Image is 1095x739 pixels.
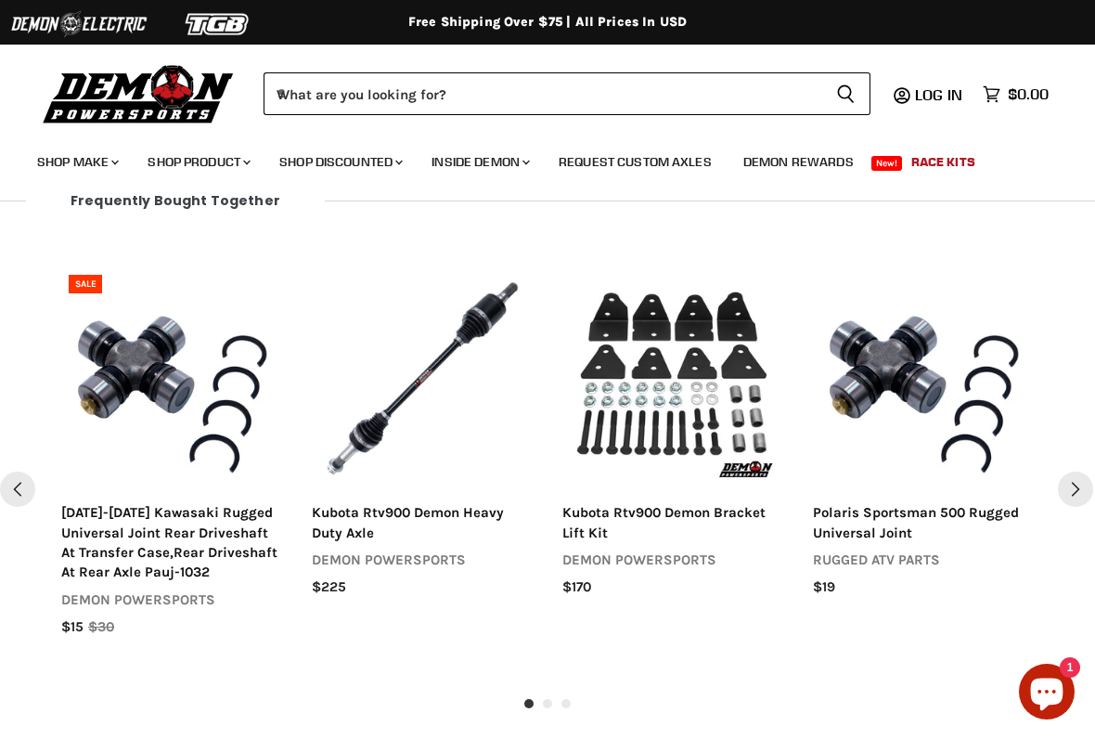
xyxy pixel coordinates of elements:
a: kubota rtv900 demon bracket lift kitdemon powersports$170 [562,503,783,598]
div: polaris sportsman 500 rugged universal joint [813,503,1034,543]
div: rugged atv parts [813,551,1034,570]
a: [DATE]-[DATE] kawasaki rugged universal joint rear driveshaft at transfer case,rear driveshaft at... [61,503,282,638]
a: Race Kits [897,143,989,181]
a: Inside Demon [418,143,541,181]
img: TGB Logo 2 [148,6,288,42]
ul: Main menu [23,136,1044,181]
span: $15 [61,617,84,637]
div: demon powersports [61,590,282,610]
span: SALE [75,279,97,290]
span: $30 [88,617,114,637]
a: Shop Discounted [265,143,414,181]
img: Demon Powersports [37,60,240,126]
input: When autocomplete results are available use up and down arrows to review and enter to select [264,72,821,115]
a: Log in [907,86,973,103]
span: $170 [562,577,591,597]
a: Kubota RTV900 Demon Heavy Duty AxleKubota RTV900 Demon Heavy Duty AxleSelect options [312,267,533,488]
img: Polaris Sportsman 500 Rugged Universal Joint [813,267,1034,488]
span: $19 [813,577,835,597]
inbox-online-store-chat: Shopify online store chat [1013,664,1080,724]
img: Demon Electric Logo 2 [9,6,148,42]
div: demon powersports [312,551,533,570]
a: $0.00 [973,81,1058,108]
span: $0.00 [1008,85,1049,103]
span: Log in [915,85,962,104]
a: Demon Rewards [729,143,868,181]
form: Product [264,72,870,115]
a: Polaris Sportsman 500 Rugged Universal JointSelect options [813,267,1034,488]
div: demon powersports [562,551,783,570]
a: Kubota RTV900 Demon Bracket Lift KitAdd to cart [562,267,783,488]
a: Request Custom Axles [545,143,726,181]
div: kubota rtv900 demon bracket lift kit [562,503,783,543]
button: Search [821,72,870,115]
div: [DATE]-[DATE] kawasaki rugged universal joint rear driveshaft at transfer case,rear driveshaft at... [61,503,282,583]
button: Next [1058,472,1093,507]
span: $225 [312,577,346,597]
div: kubota rtv900 demon heavy duty axle [312,503,533,543]
span: New! [871,156,903,171]
span: Frequently bought together [26,193,325,208]
a: Shop Product [134,143,262,181]
a: Shop Make [23,143,130,181]
a: polaris sportsman 500 rugged universal jointrugged atv parts$19 [813,503,1034,598]
img: 2012-2018 Kawasaki Rugged Universal Joint Rear Driveshaft at Transfer Case,Rear Driveshaft at Rea... [61,267,282,488]
img: Kubota RTV900 Demon Bracket Lift Kit [562,267,783,488]
a: kubota rtv900 demon heavy duty axledemon powersports$225 [312,503,533,598]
